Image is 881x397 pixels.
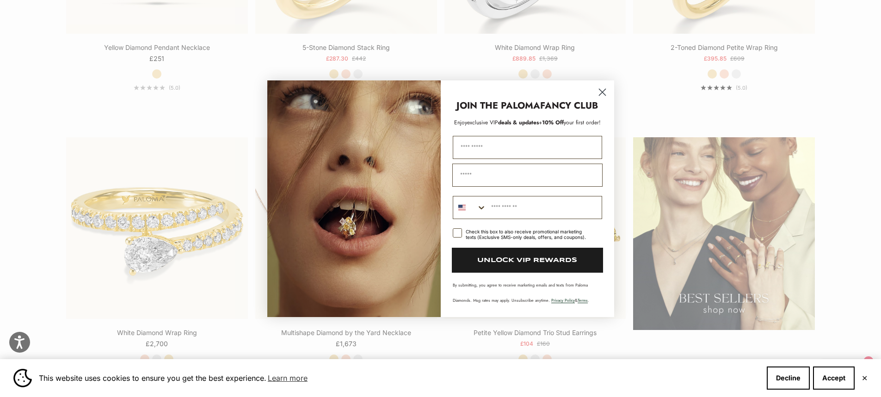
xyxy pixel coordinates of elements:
button: Close [862,375,868,381]
strong: JOIN THE PALOMA [456,99,540,112]
img: Loading... [267,80,441,317]
input: Phone Number [487,196,602,219]
span: 10% Off [542,118,564,127]
span: exclusive VIP [467,118,498,127]
span: This website uses cookies to ensure you get the best experience. [39,371,759,385]
span: Enjoy [454,118,467,127]
strong: FANCY CLUB [540,99,598,112]
button: Search Countries [453,196,487,219]
input: First Name [453,136,602,159]
p: By submitting, you agree to receive marketing emails and texts from Paloma Diamonds. Msg rates ma... [453,282,602,303]
button: Accept [813,366,855,390]
button: Close dialog [594,84,610,100]
a: Privacy Policy [551,297,575,303]
button: Decline [767,366,810,390]
img: United States [458,204,466,211]
button: UNLOCK VIP REWARDS [452,248,603,273]
a: Terms [578,297,588,303]
div: Check this box to also receive promotional marketing texts (Exclusive SMS-only deals, offers, and... [466,229,591,240]
input: Email [452,164,603,187]
img: Cookie banner [13,369,32,387]
a: Learn more [266,371,309,385]
span: + your first order! [539,118,601,127]
span: & . [551,297,589,303]
span: deals & updates [467,118,539,127]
